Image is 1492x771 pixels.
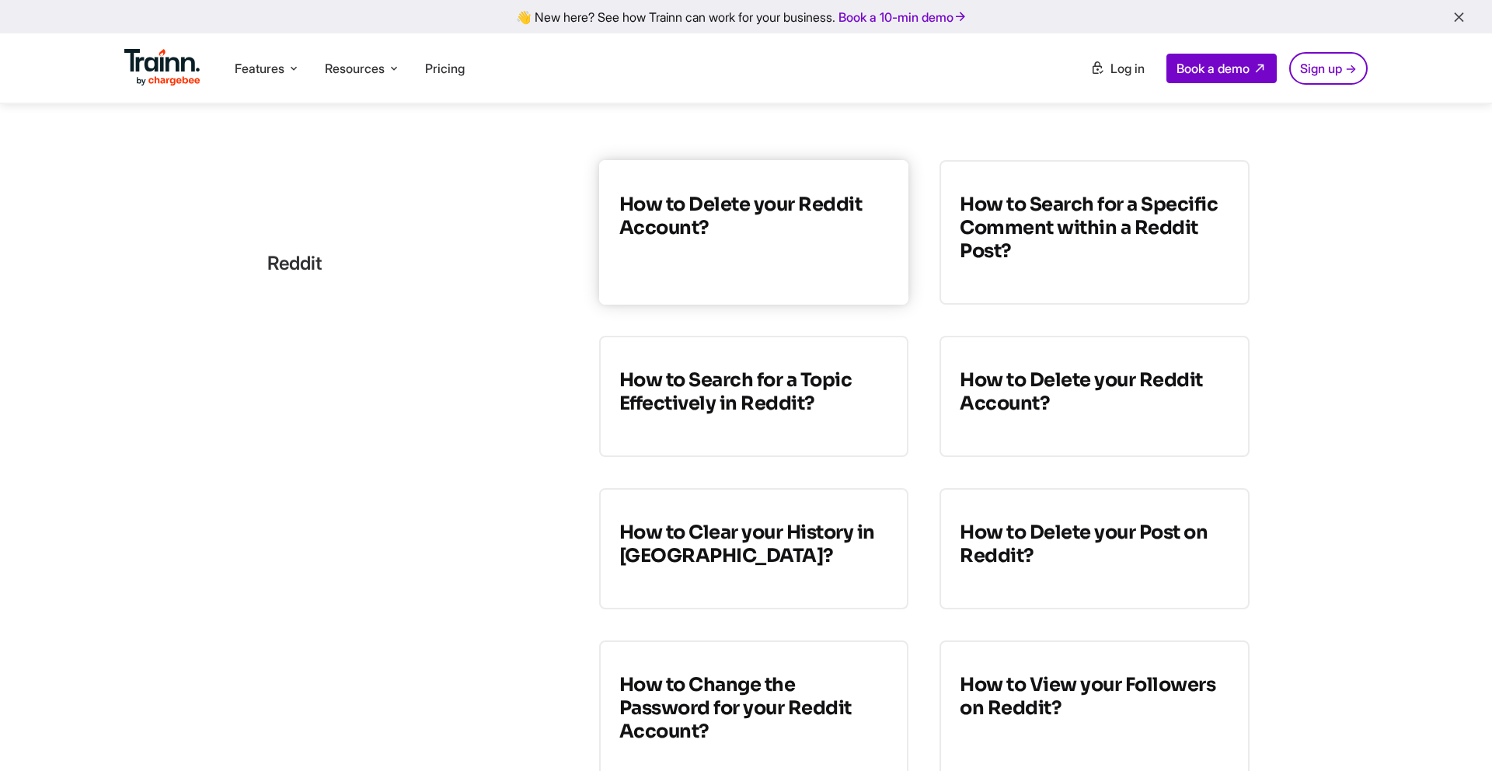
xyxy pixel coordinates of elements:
span: Features [235,60,284,77]
h3: How to Delete your Reddit Account? [619,193,889,239]
a: How to Delete your Reddit Account? [939,336,1250,457]
h3: How to Delete your Reddit Account? [960,368,1229,415]
a: Pricing [425,61,465,76]
a: How to Delete your Post on Reddit? [939,488,1250,609]
a: Sign up → [1289,52,1368,85]
h3: How to Search for a Topic Effectively in Reddit? [619,368,889,415]
img: Trainn Logo [124,49,200,86]
a: How to Search for a Topic Effectively in Reddit? [599,336,909,457]
iframe: Chat Widget [1414,696,1492,771]
h3: How to Delete your Post on Reddit? [960,521,1229,567]
a: Book a 10-min demo [835,6,971,28]
h3: How to Change the Password for your Reddit Account? [619,673,889,743]
span: Resources [325,60,385,77]
h3: How to View your Followers on Reddit? [960,673,1229,720]
h3: How to Clear your History in [GEOGRAPHIC_DATA]? [619,521,889,567]
span: Book a demo [1177,61,1250,76]
span: Log in [1110,61,1145,76]
a: How to Delete your Reddit Account? [599,160,909,305]
a: How to Clear your History in [GEOGRAPHIC_DATA]? [599,488,909,609]
div: reddit [242,160,568,366]
a: Book a demo [1166,54,1277,83]
a: How to Search for a Specific Comment within a Reddit Post? [939,160,1250,305]
a: Log in [1081,54,1154,82]
div: 👋 New here? See how Trainn can work for your business. [9,9,1483,24]
h3: How to Search for a Specific Comment within a Reddit Post? [960,193,1229,263]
